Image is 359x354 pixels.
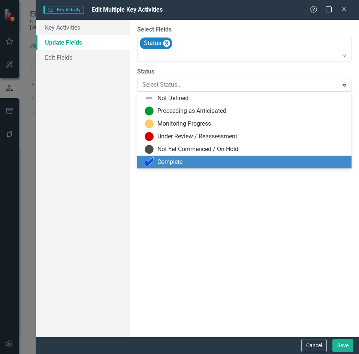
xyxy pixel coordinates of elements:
[157,158,182,166] div: Complete
[301,339,327,352] button: Cancel
[137,25,352,34] label: Select Fields
[157,132,237,141] div: Under Review / Reassessment
[145,94,154,103] img: Not Defined
[145,145,154,154] img: Not Yet Commenced / On Hold
[145,119,154,128] img: Monitoring Progress
[157,145,238,154] div: Not Yet Commenced / On Hold
[145,132,154,141] img: Under Review / Reassessment
[43,6,84,13] span: Key Activity
[137,67,352,76] label: Status
[157,107,226,115] div: Proceeding as Anticipated
[36,35,130,50] a: Update Fields
[91,6,163,13] span: Edit Multiple Key Activities
[145,106,154,115] img: Proceeding as Anticipated
[332,339,353,352] button: Save
[36,50,130,65] a: Edit Fields
[157,120,211,128] div: Monitoring Progress
[163,40,170,47] div: Remove Status
[145,157,154,166] img: Complete
[36,20,130,35] a: Key Activities
[157,94,188,103] div: Not Defined
[142,38,162,49] div: Status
